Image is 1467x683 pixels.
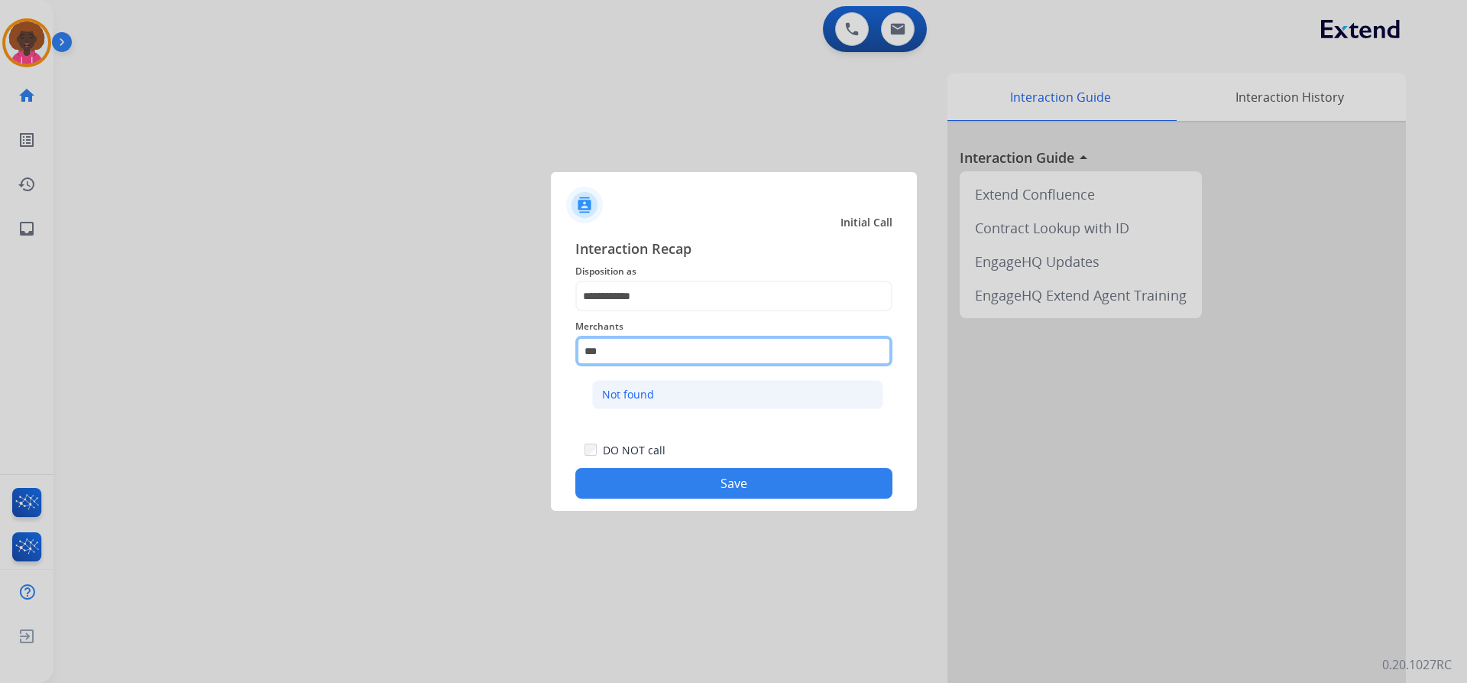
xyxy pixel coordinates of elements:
[575,468,892,499] button: Save
[840,215,892,230] span: Initial Call
[575,262,892,281] span: Disposition as
[602,387,654,402] div: Not found
[575,317,892,336] span: Merchants
[1382,655,1452,674] p: 0.20.1027RC
[575,238,892,262] span: Interaction Recap
[603,443,665,458] label: DO NOT call
[566,187,603,223] img: contactIcon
